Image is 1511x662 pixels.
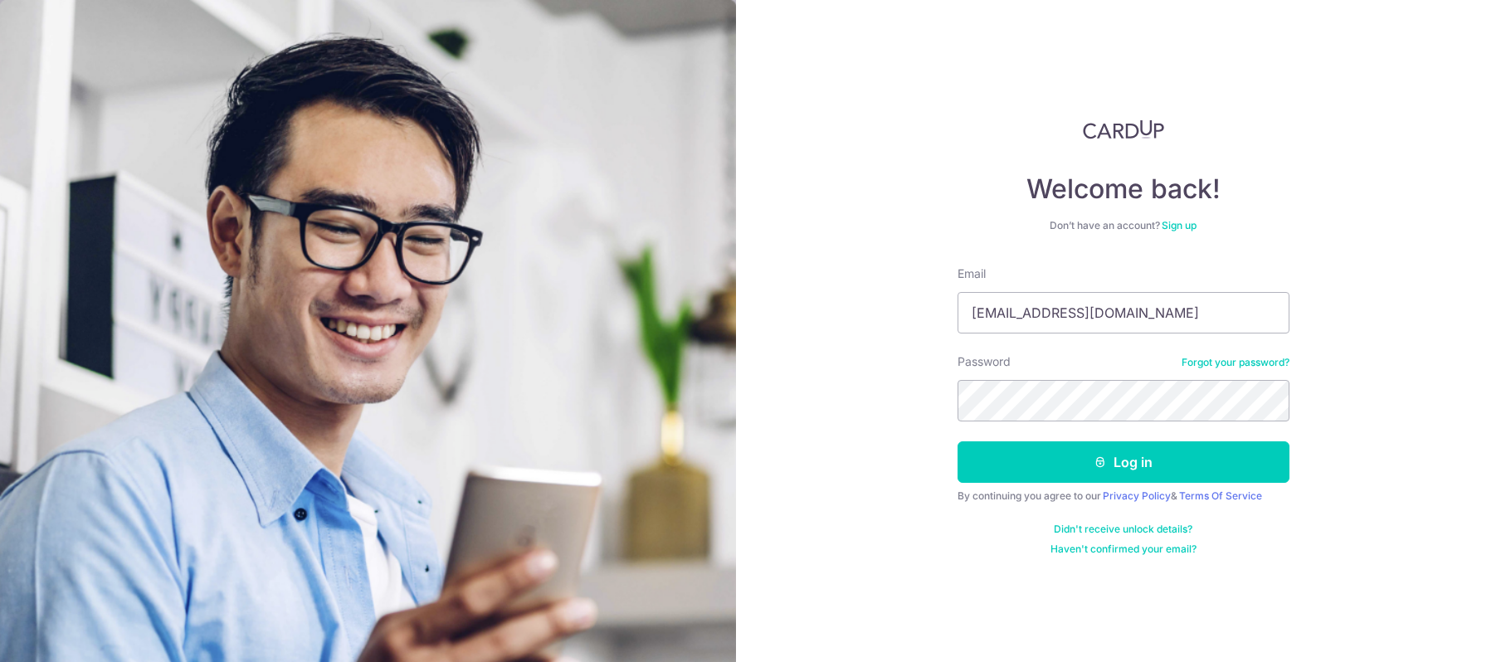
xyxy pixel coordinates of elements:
a: Didn't receive unlock details? [1054,523,1192,536]
button: Log in [958,441,1289,483]
label: Password [958,353,1011,370]
a: Terms Of Service [1179,489,1262,502]
a: Forgot your password? [1182,356,1289,369]
h4: Welcome back! [958,173,1289,206]
div: Don’t have an account? [958,219,1289,232]
label: Email [958,265,986,282]
a: Privacy Policy [1103,489,1171,502]
div: By continuing you agree to our & [958,489,1289,503]
img: CardUp Logo [1083,119,1164,139]
a: Sign up [1162,219,1197,231]
a: Haven't confirmed your email? [1050,543,1197,556]
input: Enter your Email [958,292,1289,333]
